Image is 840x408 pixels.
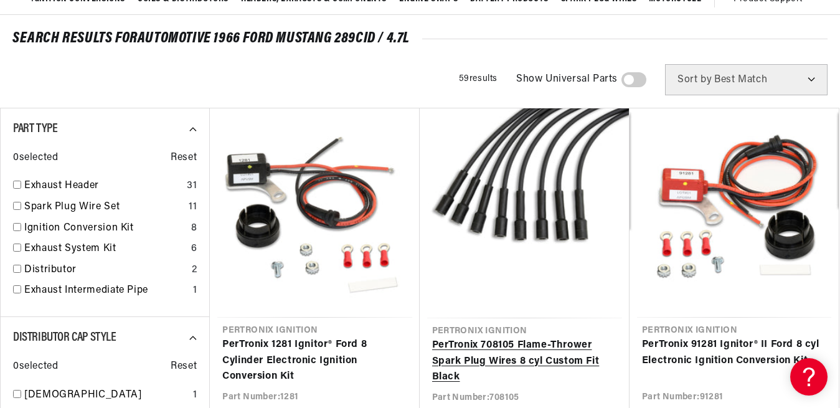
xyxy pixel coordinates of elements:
[24,199,184,216] a: Spark Plug Wire Set
[13,331,116,344] span: Distributor Cap Style
[13,123,57,135] span: Part Type
[24,262,187,278] a: Distributor
[192,262,197,278] div: 2
[191,241,197,257] div: 6
[516,72,618,88] span: Show Universal Parts
[24,387,188,404] a: [DEMOGRAPHIC_DATA]
[187,178,197,194] div: 31
[191,221,197,237] div: 8
[13,359,58,375] span: 0 selected
[432,338,617,386] a: PerTronix 708105 Flame-Thrower Spark Plug Wires 8 cyl Custom Fit Black
[193,387,197,404] div: 1
[642,337,826,369] a: PerTronix 91281 Ignitor® II Ford 8 cyl Electronic Ignition Conversion Kit
[24,241,186,257] a: Exhaust System Kit
[171,150,197,166] span: Reset
[222,337,407,385] a: PerTronix 1281 Ignitor® Ford 8 Cylinder Electronic Ignition Conversion Kit
[171,359,197,375] span: Reset
[665,64,828,95] select: Sort by
[677,75,712,85] span: Sort by
[189,199,197,216] div: 11
[24,178,182,194] a: Exhaust Header
[12,32,828,45] div: SEARCH RESULTS FOR Automotive 1966 Ford Mustang 289cid / 4.7L
[24,283,188,299] a: Exhaust Intermediate Pipe
[193,283,197,299] div: 1
[459,74,498,83] span: 59 results
[24,221,186,237] a: Ignition Conversion Kit
[13,150,58,166] span: 0 selected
